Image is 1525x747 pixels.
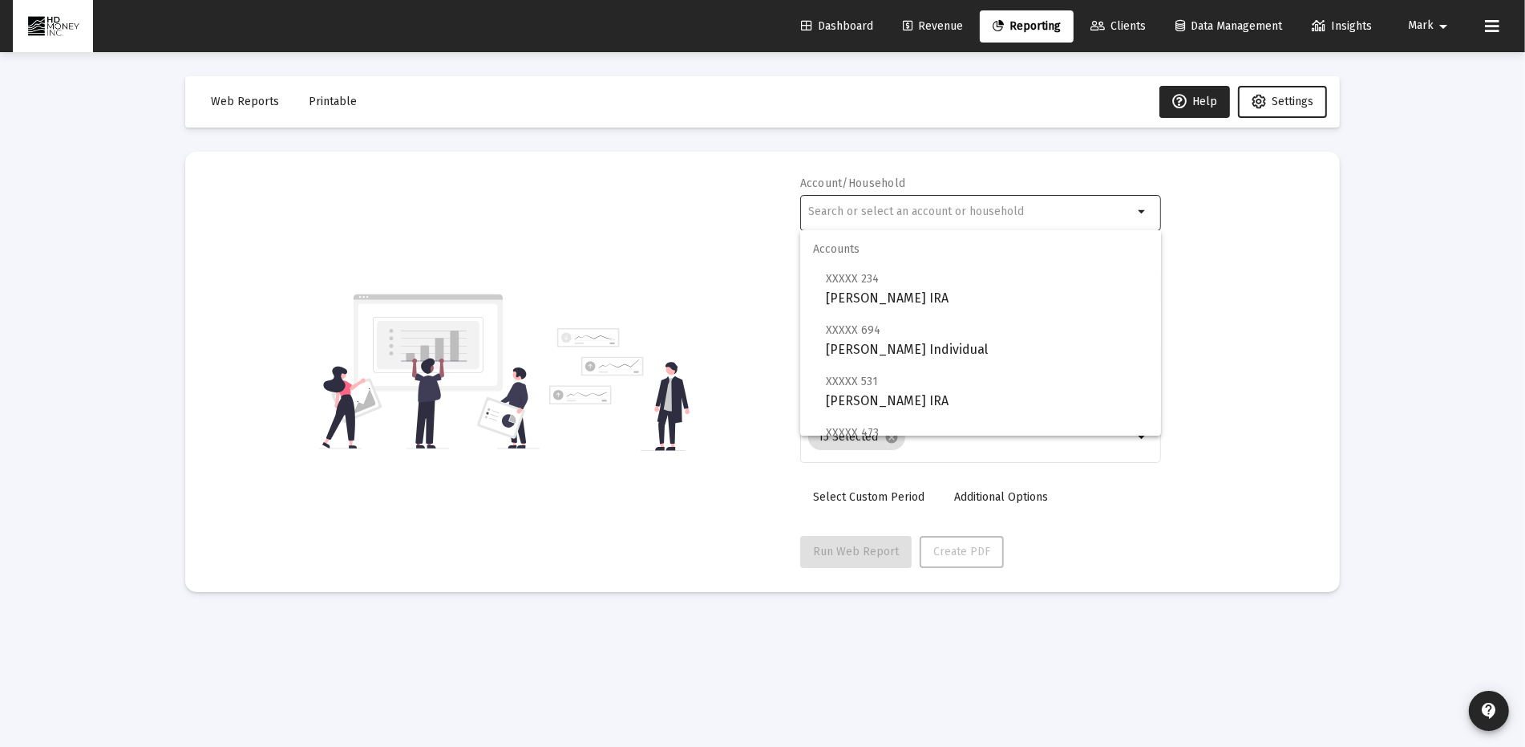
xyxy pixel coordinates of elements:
[1272,95,1313,108] span: Settings
[788,10,886,43] a: Dashboard
[813,545,899,558] span: Run Web Report
[1479,701,1499,721] mat-icon: contact_support
[920,536,1004,568] button: Create PDF
[808,421,1133,453] mat-chip-list: Selection
[1408,19,1434,33] span: Mark
[826,371,1148,411] span: [PERSON_NAME] IRA
[1159,86,1230,118] button: Help
[198,86,292,118] button: Web Reports
[826,272,879,286] span: XXXXX 234
[1312,19,1372,33] span: Insights
[813,490,924,504] span: Select Custom Period
[954,490,1048,504] span: Additional Options
[309,95,357,108] span: Printable
[800,177,906,190] label: Account/Household
[890,10,976,43] a: Revenue
[1238,86,1327,118] button: Settings
[1163,10,1295,43] a: Data Management
[800,230,1161,269] span: Accounts
[1175,19,1282,33] span: Data Management
[808,205,1133,218] input: Search or select an account or household
[993,19,1061,33] span: Reporting
[1090,19,1146,33] span: Clients
[1133,202,1152,221] mat-icon: arrow_drop_down
[884,430,899,445] mat-icon: cancel
[826,269,1148,308] span: [PERSON_NAME] IRA
[211,95,279,108] span: Web Reports
[1078,10,1159,43] a: Clients
[1133,428,1152,447] mat-icon: arrow_drop_down
[826,323,880,337] span: XXXXX 694
[826,375,878,388] span: XXXXX 531
[25,10,81,43] img: Dashboard
[933,545,990,558] span: Create PDF
[549,328,690,451] img: reporting-alt
[296,86,370,118] button: Printable
[980,10,1074,43] a: Reporting
[1172,95,1217,108] span: Help
[903,19,963,33] span: Revenue
[826,426,879,440] span: XXXXX 473
[808,424,905,450] mat-chip: 15 Selected
[800,536,912,568] button: Run Web Report
[1389,10,1472,42] button: Mark
[801,19,873,33] span: Dashboard
[1434,10,1453,43] mat-icon: arrow_drop_down
[1299,10,1385,43] a: Insights
[826,423,1148,462] span: [PERSON_NAME][GEOGRAPHIC_DATA] Individual
[319,292,540,451] img: reporting
[826,320,1148,359] span: [PERSON_NAME] Individual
